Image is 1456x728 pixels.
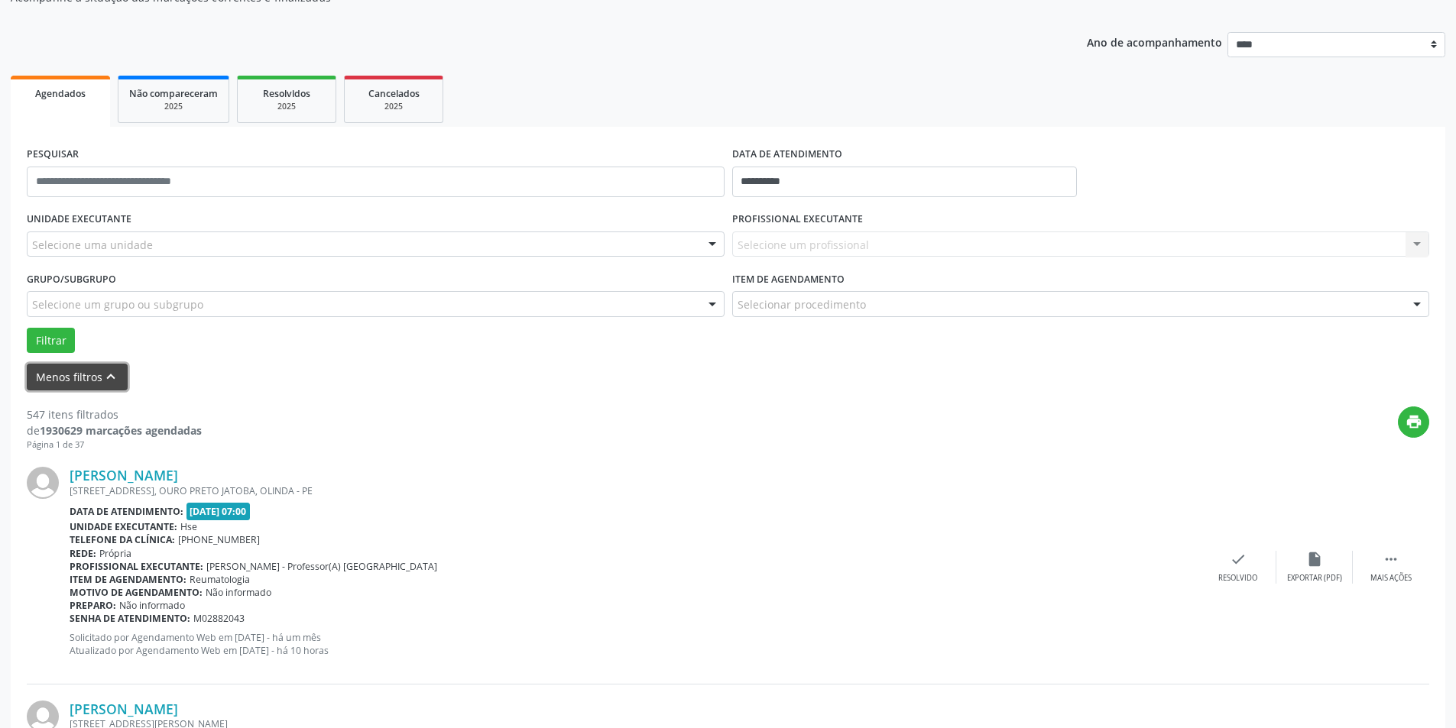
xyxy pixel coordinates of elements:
[70,631,1200,657] p: Solicitado por Agendamento Web em [DATE] - há um mês Atualizado por Agendamento Web em [DATE] - h...
[1230,551,1247,568] i: check
[70,505,183,518] b: Data de atendimento:
[27,328,75,354] button: Filtrar
[70,547,96,560] b: Rede:
[1287,573,1342,584] div: Exportar (PDF)
[27,422,202,438] div: de
[40,423,202,438] strong: 1930629 marcações agendadas
[1218,573,1257,584] div: Resolvido
[27,267,116,291] label: Grupo/Subgrupo
[248,101,325,112] div: 2025
[70,612,190,625] b: Senha de atendimento:
[70,586,203,599] b: Motivo de agendamento:
[193,612,245,625] span: M02882043
[35,87,86,100] span: Agendados
[70,560,203,573] b: Profissional executante:
[190,573,250,586] span: Reumatologia
[178,533,260,546] span: [PHONE_NUMBER]
[99,547,131,560] span: Própria
[738,296,866,312] span: Selecionar procedimento
[70,484,1200,497] div: [STREET_ADDRESS], OURO PRETO JATOBA, OLINDA - PE
[102,368,119,385] i: keyboard_arrow_up
[1406,413,1422,430] i: print
[27,208,131,231] label: UNIDADE EXECUTANTE
[129,87,218,100] span: Não compareceram
[27,364,128,390] button: Menos filtroskeyboard_arrow_up
[27,467,59,499] img: img
[70,533,175,546] b: Telefone da clínica:
[732,143,842,167] label: DATA DE ATENDIMENTO
[27,438,202,451] div: Página 1 de 37
[732,267,845,291] label: Item de agendamento
[129,101,218,112] div: 2025
[70,573,186,586] b: Item de agendamento:
[180,520,197,533] span: Hse
[119,599,185,612] span: Não informado
[70,700,178,717] a: [PERSON_NAME]
[1383,551,1399,568] i: 
[1087,32,1222,51] p: Ano de acompanhamento
[186,503,251,520] span: [DATE] 07:00
[32,237,153,253] span: Selecione uma unidade
[27,143,79,167] label: PESQUISAR
[70,520,177,533] b: Unidade executante:
[1398,406,1429,438] button: print
[206,586,271,599] span: Não informado
[732,208,863,231] label: PROFISSIONAL EXECUTANTE
[1306,551,1323,568] i: insert_drive_file
[70,599,116,612] b: Preparo:
[1370,573,1412,584] div: Mais ações
[263,87,310,100] span: Resolvidos
[70,467,178,484] a: [PERSON_NAME]
[355,101,432,112] div: 2025
[27,406,202,422] div: 547 itens filtrados
[206,560,437,573] span: [PERSON_NAME] - Professor(A) [GEOGRAPHIC_DATA]
[32,296,203,312] span: Selecione um grupo ou subgrupo
[368,87,420,100] span: Cancelados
